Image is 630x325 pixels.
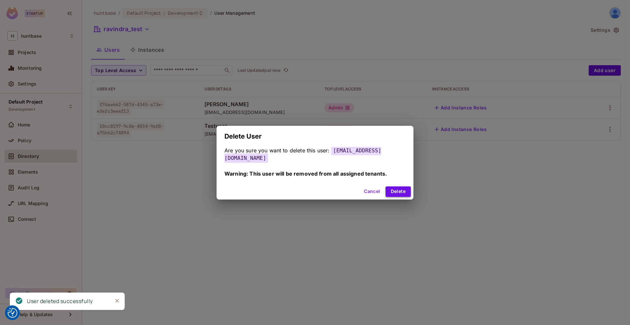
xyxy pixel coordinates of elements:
[8,308,17,318] img: Revisit consent button
[361,186,383,197] button: Cancel
[224,147,329,154] span: Are you sure you want to delete this user:
[112,296,122,306] button: Close
[8,308,17,318] button: Consent Preferences
[27,297,93,305] div: User deleted successfully
[224,146,381,163] span: [EMAIL_ADDRESS][DOMAIN_NAME]
[224,170,387,177] span: Warning: This user will be removed from all assigned tenants.
[386,186,411,197] button: Delete
[217,126,413,147] h2: Delete User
